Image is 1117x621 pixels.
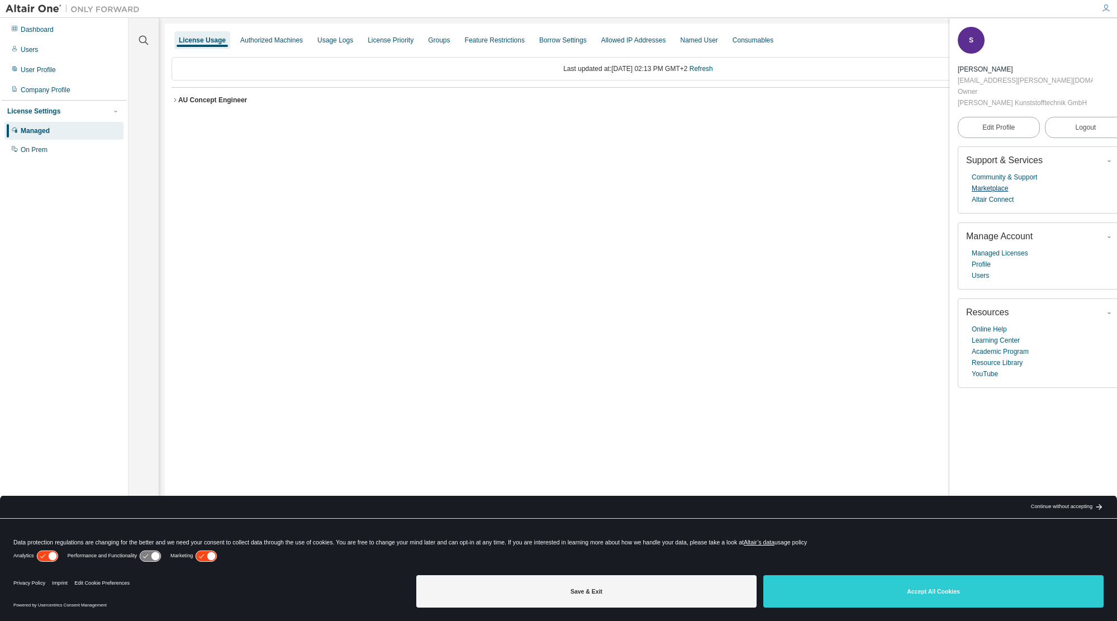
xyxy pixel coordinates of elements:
[969,36,973,44] span: S
[972,270,989,281] a: Users
[368,36,413,45] div: License Priority
[178,96,247,105] div: AU Concept Engineer
[958,97,1093,108] div: [PERSON_NAME] Kunststofftechnik GmbH
[972,335,1020,346] a: Learning Center
[966,307,1009,317] span: Resources
[172,57,1105,80] div: Last updated at: [DATE] 02:13 PM GMT+2
[539,36,587,45] div: Borrow Settings
[21,126,50,135] div: Managed
[1075,122,1096,133] span: Logout
[21,65,56,74] div: User Profile
[733,36,773,45] div: Consumables
[172,88,1105,112] button: AU Concept EngineerLicense ID: 126725
[179,36,226,45] div: License Usage
[6,3,145,15] img: Altair One
[7,107,60,116] div: License Settings
[21,145,47,154] div: On Prem
[972,194,1014,205] a: Altair Connect
[972,357,1023,368] a: Resource Library
[958,117,1040,138] a: Edit Profile
[972,183,1008,194] a: Marketplace
[21,86,70,94] div: Company Profile
[21,45,38,54] div: Users
[465,36,525,45] div: Feature Restrictions
[972,248,1028,259] a: Managed Licenses
[958,64,1093,75] div: Steffen Much
[966,231,1033,241] span: Manage Account
[972,259,991,270] a: Profile
[972,324,1007,335] a: Online Help
[972,346,1029,357] a: Academic Program
[972,172,1037,183] a: Community & Support
[690,65,713,73] a: Refresh
[966,155,1043,165] span: Support & Services
[240,36,303,45] div: Authorized Machines
[428,36,450,45] div: Groups
[601,36,666,45] div: Allowed IP Addresses
[958,75,1093,86] div: [EMAIL_ADDRESS][PERSON_NAME][DOMAIN_NAME]
[972,368,998,380] a: YouTube
[317,36,353,45] div: Usage Logs
[958,86,1093,97] div: Owner
[982,123,1015,132] span: Edit Profile
[21,25,54,34] div: Dashboard
[680,36,717,45] div: Named User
